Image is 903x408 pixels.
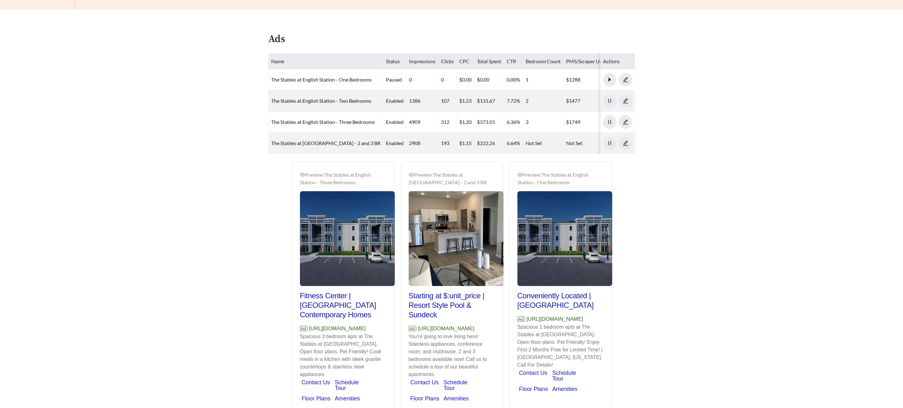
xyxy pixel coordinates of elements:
[504,133,523,154] td: 6.64%
[406,112,438,133] td: 4909
[564,69,620,90] td: $1288
[619,119,632,125] a: edit
[406,54,438,69] th: Impressions
[474,90,504,112] td: $131.67
[302,395,331,402] a: Floor Plans
[409,325,495,333] p: [URL][DOMAIN_NAME]
[517,316,525,322] span: Ad
[504,90,523,112] td: 7.72%
[603,94,616,107] button: pause
[438,54,457,69] th: Clicks
[406,90,438,112] td: 1386
[517,323,604,369] p: Spacious 1 bedroom apts at The Stables at [GEOGRAPHIC_DATA]. Open floor plans. Pet Friendly! Enjo...
[523,69,564,90] td: 1
[507,58,516,64] span: CTR
[603,140,616,146] span: pause
[552,370,576,382] a: Schedule Tour
[523,90,564,112] td: 2
[517,171,604,186] div: Preview: The Stables at English Station - One Bedrooms
[335,379,359,391] a: Schedule Tour
[564,133,620,154] td: Not Set
[300,333,387,378] p: Spacious 3 bedroom apts at The Stables at [GEOGRAPHIC_DATA]. Open floor plans. Pet Friendly! Cook...
[504,69,523,90] td: 0.00%
[271,76,372,82] a: The Stables at English Station - One Bedrooms
[386,98,404,104] span: enabled
[409,171,495,186] div: Preview: The Stables at [GEOGRAPHIC_DATA] - 2 and 3 BR
[523,133,564,154] td: Not Set
[268,34,285,45] h4: Ads
[300,171,387,186] div: Preview: The Stables at English Station - Three Bedrooms
[474,133,504,154] td: $222.26
[409,333,495,378] p: You're going to love living here! Stainless appliances, conference room, and clubhouse. 2 and 3 b...
[459,58,469,64] span: CPC
[519,370,547,376] a: Contact Us
[517,315,604,323] p: [URL][DOMAIN_NAME]
[523,112,564,133] td: 3
[474,69,504,90] td: $0.00
[300,191,395,286] img: Preview_The Stables at English Station - Three Bedrooms
[603,137,616,150] button: pause
[302,379,330,386] a: Contact Us
[457,90,474,112] td: $1.23
[271,119,375,125] a: The Stables at English Station - Three Bedrooms
[443,379,467,391] a: Schedule Tour
[619,94,632,107] button: edit
[517,172,522,177] span: eye
[619,140,632,146] a: edit
[409,291,495,320] h2: Starting at $:unit_price | Resort Style Pool & Sundeck
[300,326,308,331] span: Ad
[383,54,406,69] th: Status
[300,325,387,333] p: [URL][DOMAIN_NAME]
[517,191,612,286] img: Preview_The Stables at English Station - One Bedrooms
[386,76,402,82] span: paused
[300,172,305,177] span: eye
[438,133,457,154] td: 193
[406,69,438,90] td: 0
[552,386,577,392] a: Amenities
[386,140,404,146] span: enabled
[438,69,457,90] td: 0
[523,54,564,69] th: Bedroom Count
[457,112,474,133] td: $1.20
[300,291,387,320] h2: Fitness Center | [GEOGRAPHIC_DATA] Contemporary Homes
[564,54,620,69] th: PMS/Scraper Unit Price
[409,172,414,177] span: eye
[410,395,439,402] a: Floor Plans
[438,90,457,112] td: 107
[409,326,416,331] span: Ad
[603,115,616,129] button: pause
[619,98,632,104] a: edit
[386,119,404,125] span: enabled
[603,73,616,86] button: caret-right
[603,77,616,82] span: caret-right
[603,98,616,104] span: pause
[504,112,523,133] td: 6.36%
[271,98,371,104] a: The Stables at English Station - Two Bedrooms
[410,379,439,386] a: Contact Us
[601,54,635,69] th: Actions
[619,73,632,86] button: edit
[564,112,620,133] td: $1749
[269,54,383,69] th: Name
[517,291,604,310] h2: Conveniently Located | [GEOGRAPHIC_DATA]
[603,119,616,125] span: pause
[457,133,474,154] td: $1.15
[619,137,632,150] button: edit
[271,140,381,146] a: The Stables at [GEOGRAPHIC_DATA] - 2 and 3 BR
[474,112,504,133] td: $373.55
[519,386,548,392] a: Floor Plans
[619,76,632,82] a: edit
[438,112,457,133] td: 312
[564,90,620,112] td: $1477
[619,115,632,129] button: edit
[457,69,474,90] td: $0.00
[443,395,469,402] a: Amenities
[474,54,504,69] th: Total Spent
[409,191,503,286] img: Preview_The Stables at English Station - 2 and 3 BR
[406,133,438,154] td: 2908
[335,395,360,402] a: Amenities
